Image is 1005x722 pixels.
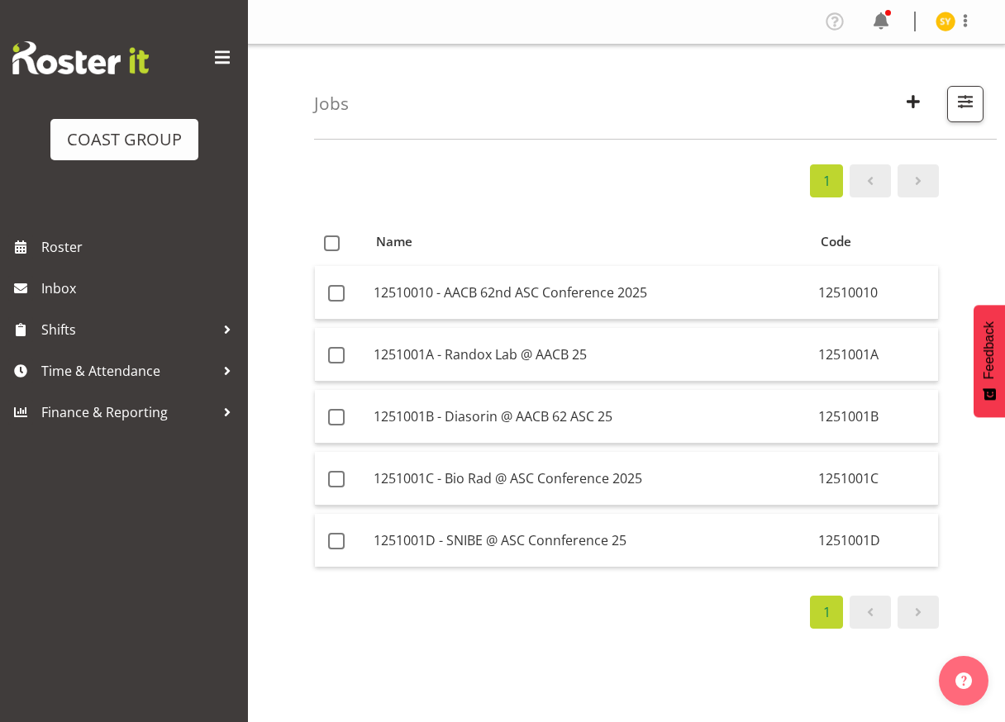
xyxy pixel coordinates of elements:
[41,400,215,425] span: Finance & Reporting
[41,276,240,301] span: Inbox
[982,321,997,379] span: Feedback
[367,390,812,444] td: 1251001B - Diasorin @ AACB 62 ASC 25
[12,41,149,74] img: Rosterit website logo
[376,232,412,251] span: Name
[367,514,812,567] td: 1251001D - SNIBE @ ASC Connference 25
[314,94,349,113] h4: Jobs
[812,452,938,506] td: 1251001C
[67,127,182,152] div: COAST GROUP
[947,86,984,122] button: Filter Jobs
[812,390,938,444] td: 1251001B
[812,328,938,382] td: 1251001A
[367,266,812,320] td: 12510010 - AACB 62nd ASC Conference 2025
[896,86,931,122] button: Create New Job
[936,12,955,31] img: seon-young-belding8911.jpg
[41,317,215,342] span: Shifts
[367,452,812,506] td: 1251001C - Bio Rad @ ASC Conference 2025
[821,232,851,251] span: Code
[974,305,1005,417] button: Feedback - Show survey
[41,235,240,259] span: Roster
[812,514,938,567] td: 1251001D
[955,672,972,689] img: help-xxl-2.png
[41,359,215,383] span: Time & Attendance
[812,266,938,320] td: 12510010
[367,328,812,382] td: 1251001A - Randox Lab @ AACB 25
